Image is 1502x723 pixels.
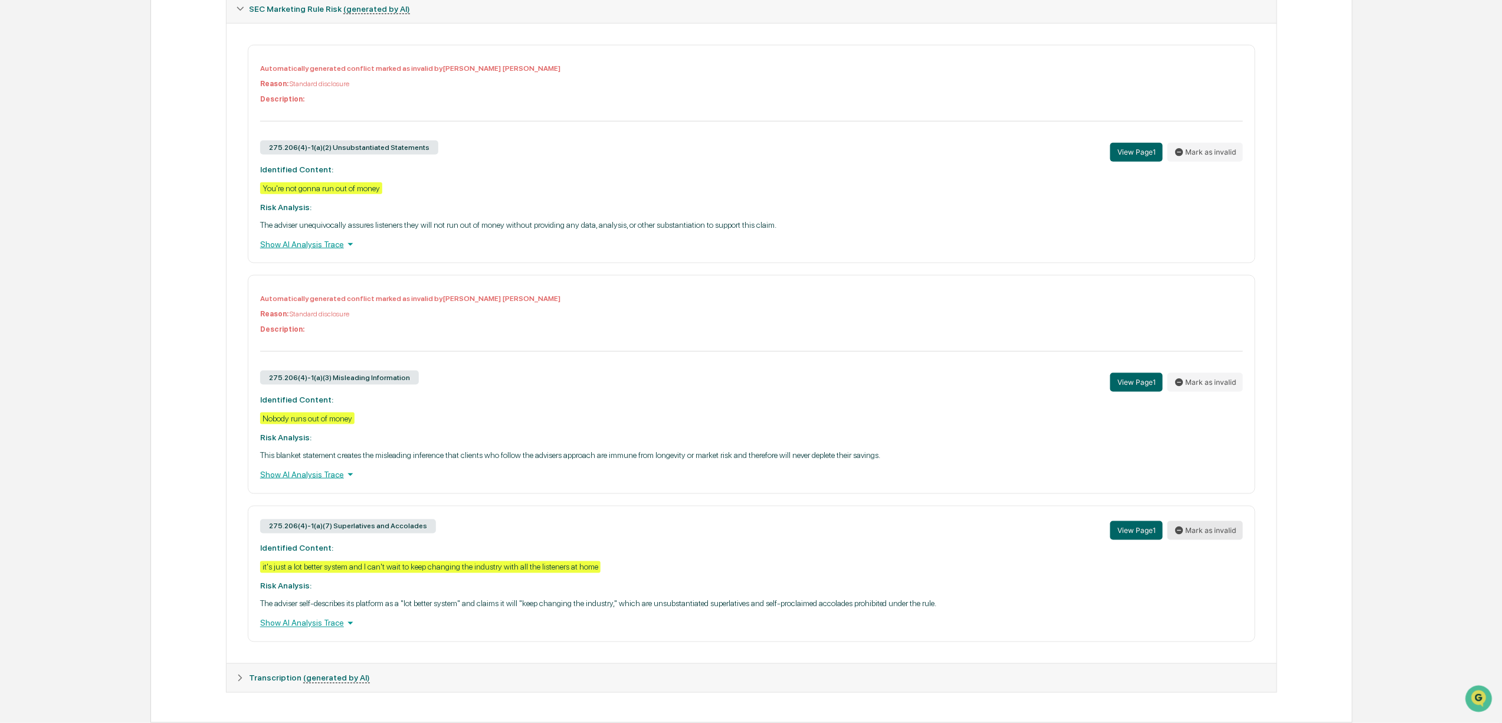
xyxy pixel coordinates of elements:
div: 275.206(4)-1(a)(2) Unsubstantiated Statements [260,140,438,155]
span: Preclearance [24,149,76,161]
img: 1746055101610-c473b297-6a78-478c-a979-82029cc54cd1 [12,91,33,112]
b: Reason: [260,80,288,88]
span: Transcription [249,673,370,683]
button: Mark as invalid [1168,373,1243,392]
a: 🔎Data Lookup [7,167,79,188]
u: (generated by AI) [343,4,410,14]
iframe: Open customer support [1464,684,1496,716]
strong: Risk Analysis: [260,202,311,212]
span: Pylon [117,201,143,210]
p: This blanket statement creates the misleading inference that clients who follow the advisers appr... [260,450,1243,460]
strong: Identified Content: [260,395,333,404]
span: SEC Marketing Rule Risk [249,4,410,14]
strong: Risk Analysis: [260,581,311,591]
div: 🖐️ [12,151,21,160]
button: Mark as invalid [1168,521,1243,540]
div: Transcription (generated by AI) [227,664,1277,692]
input: Clear [31,54,195,67]
p: Standard disclosure [260,310,1243,318]
button: View Page1 [1110,521,1163,540]
p: Standard disclosure [260,80,1243,88]
button: Start new chat [201,94,215,109]
div: 275.206(4)-1(a)(7) Superlatives and Accolades [260,519,436,534]
a: 🖐️Preclearance [7,145,81,166]
p: How can we help? [12,25,215,44]
button: Mark as invalid [1168,143,1243,162]
div: Show AI Analysis Trace [260,238,1243,251]
div: You're not gonna run out of money [260,182,382,194]
div: Nobody runs out of money [260,413,355,424]
a: 🗄️Attestations [81,145,151,166]
strong: Identified Content: [260,544,333,553]
div: 🔎 [12,173,21,182]
div: 🗄️ [86,151,95,160]
div: Show AI Analysis Trace [260,468,1243,481]
strong: Risk Analysis: [260,433,311,442]
a: Powered byPylon [83,200,143,210]
span: Data Lookup [24,172,74,184]
div: it's just a lot better system and I can't wait to keep changing the industry with all the listene... [260,561,601,573]
div: 275.206(4)-1(a)(3) Misleading Information [260,371,419,385]
div: Start new chat [40,91,194,103]
span: Attestations [97,149,146,161]
div: We're available if you need us! [40,103,149,112]
strong: Identified Content: [260,165,333,174]
div: Show AI Analysis Trace [260,617,1243,630]
p: The adviser unequivocally assures listeners they will not run out of money without providing any ... [260,220,1243,230]
b: Description: [260,95,304,103]
p: Automatically generated conflict marked as invalid by [PERSON_NAME] [PERSON_NAME] [260,64,1243,73]
p: The adviser self-describes its platform as a "lot better system" and claims it will "keep changin... [260,599,1243,609]
b: Reason: [260,310,288,318]
button: View Page1 [1110,143,1163,162]
button: View Page1 [1110,373,1163,392]
u: (generated by AI) [303,673,370,683]
b: Description: [260,325,304,333]
p: Automatically generated conflict marked as invalid by [PERSON_NAME] [PERSON_NAME] [260,295,1243,303]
